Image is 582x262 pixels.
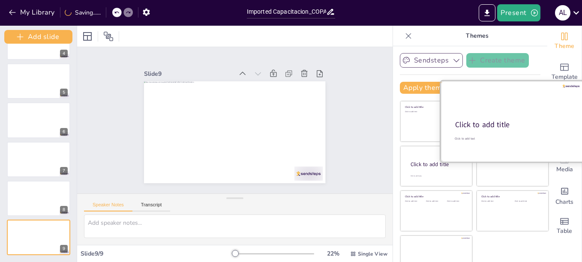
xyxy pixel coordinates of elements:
[60,89,68,96] div: 5
[411,161,465,168] div: Click to add title
[411,175,465,177] div: Click to add body
[132,202,171,211] button: Transcript
[7,181,70,216] div: 8
[65,9,101,17] div: Saving......
[455,120,569,130] div: Click to add title
[149,60,238,78] div: Slide 9
[455,137,569,140] div: Click to add text
[60,167,68,175] div: 7
[447,200,466,202] div: Click to add text
[466,53,529,68] button: Create theme
[60,50,68,57] div: 4
[557,226,572,236] span: Table
[481,200,508,202] div: Click to add text
[515,200,542,202] div: Click to add text
[555,42,574,51] span: Theme
[103,31,114,42] span: Position
[7,102,70,138] div: 6
[426,200,445,202] div: Click to add text
[6,6,58,19] button: My Library
[60,206,68,214] div: 8
[323,250,343,258] div: 22 %
[400,82,489,94] button: Apply theme to all slides
[7,142,70,177] div: 7
[81,250,232,258] div: Slide 9 / 9
[247,6,326,18] input: Insert title
[84,202,132,211] button: Speaker Notes
[400,53,463,68] button: Sendsteps
[552,72,578,82] span: Template
[405,200,424,202] div: Click to add text
[555,197,573,207] span: Charts
[405,111,466,113] div: Click to add text
[415,26,539,46] p: Themes
[547,180,582,211] div: Add charts and graphs
[555,5,570,21] div: A l
[481,195,543,198] div: Click to add title
[547,149,582,180] div: Add images, graphics, shapes or video
[405,195,466,198] div: Click to add title
[358,250,387,257] span: Single View
[4,30,72,44] button: Add slide
[555,4,570,21] button: A l
[556,165,573,174] span: Media
[479,4,495,21] button: Export to PowerPoint
[7,220,70,255] div: 9
[7,63,70,99] div: 5
[60,128,68,136] div: 6
[497,4,540,21] button: Present
[81,30,94,43] div: Layout
[60,245,68,253] div: 9
[547,26,582,57] div: Change the overall theme
[547,211,582,241] div: Add a table
[405,105,466,109] div: Click to add title
[547,57,582,87] div: Add ready made slides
